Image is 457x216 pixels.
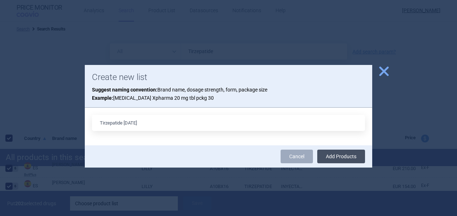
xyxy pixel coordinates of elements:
button: Add Products [317,150,365,163]
a: Cancel [281,150,313,163]
h1: Create new list [92,72,365,83]
strong: Example: [92,95,113,101]
strong: Suggest naming convention: [92,87,157,93]
p: Brand name, dosage strength, form, package size [MEDICAL_DATA] Xpharma 20 mg tbl pckg 30 [92,86,365,102]
input: List name [92,115,365,131]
